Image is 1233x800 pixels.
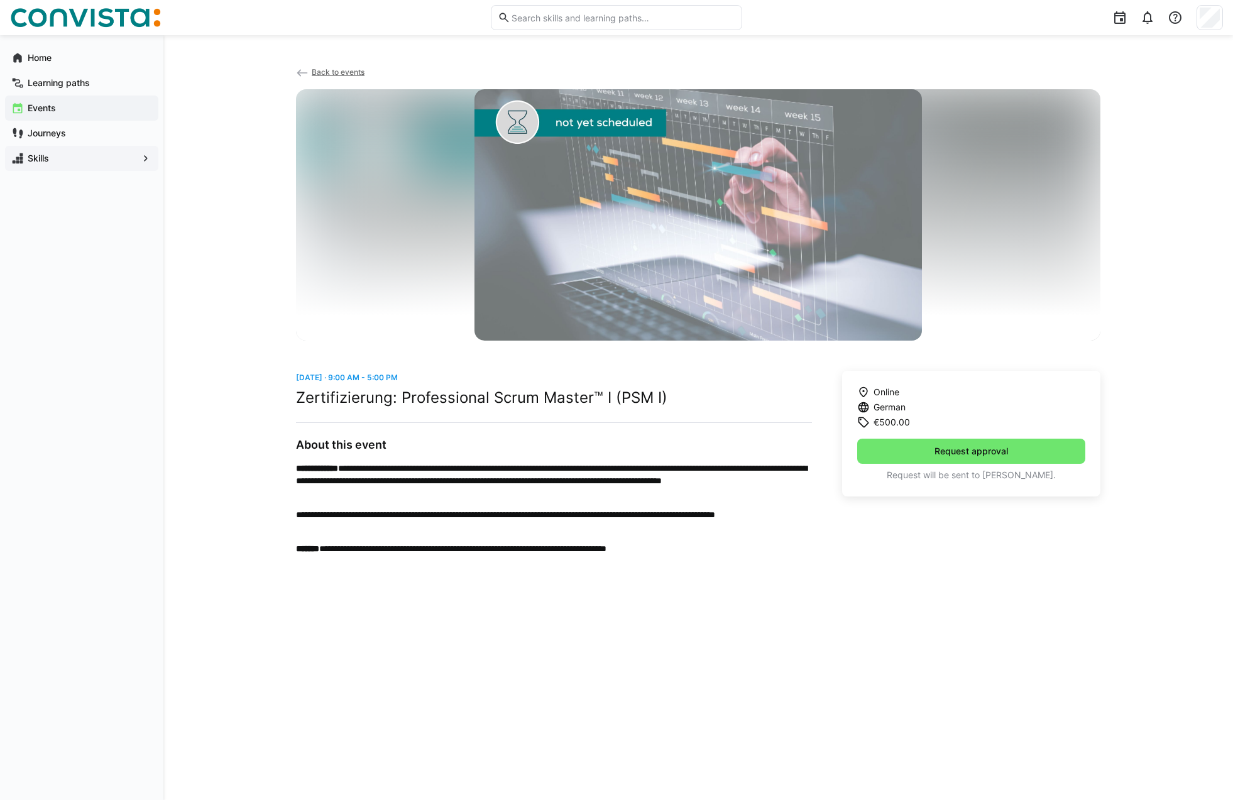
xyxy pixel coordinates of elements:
[874,401,906,414] span: German
[312,67,364,77] span: Back to events
[296,67,364,77] a: Back to events
[296,388,812,407] h2: Zertifizierung: Professional Scrum Master™ I (PSM I)
[874,386,899,398] span: Online
[933,445,1010,458] span: Request approval
[857,469,1085,481] p: Request will be sent to [PERSON_NAME].
[296,438,812,452] h3: About this event
[296,373,398,382] span: [DATE] · 9:00 AM - 5:00 PM
[857,439,1085,464] button: Request approval
[874,416,910,429] span: €500.00
[510,12,735,23] input: Search skills and learning paths…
